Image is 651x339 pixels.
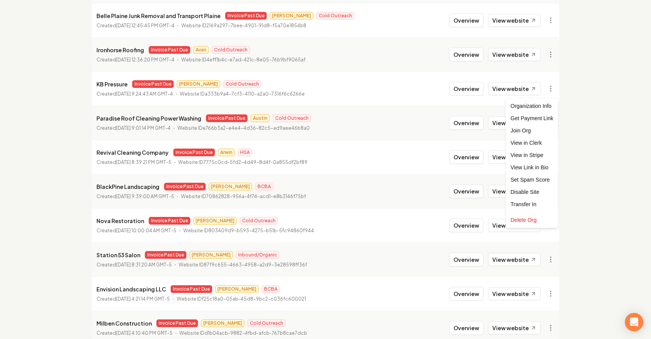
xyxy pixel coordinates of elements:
[508,174,556,186] div: Set Spam Score
[508,214,556,226] div: Delete Org
[508,100,556,112] div: Organization Info
[508,137,556,149] a: View in Clerk
[508,161,556,174] a: View Link in Bio
[508,149,556,161] a: View in Stripe
[508,124,556,137] div: Join Org
[508,186,556,198] div: Disable Site
[508,198,556,210] div: Transfer In
[508,112,556,124] div: Get Payment Link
